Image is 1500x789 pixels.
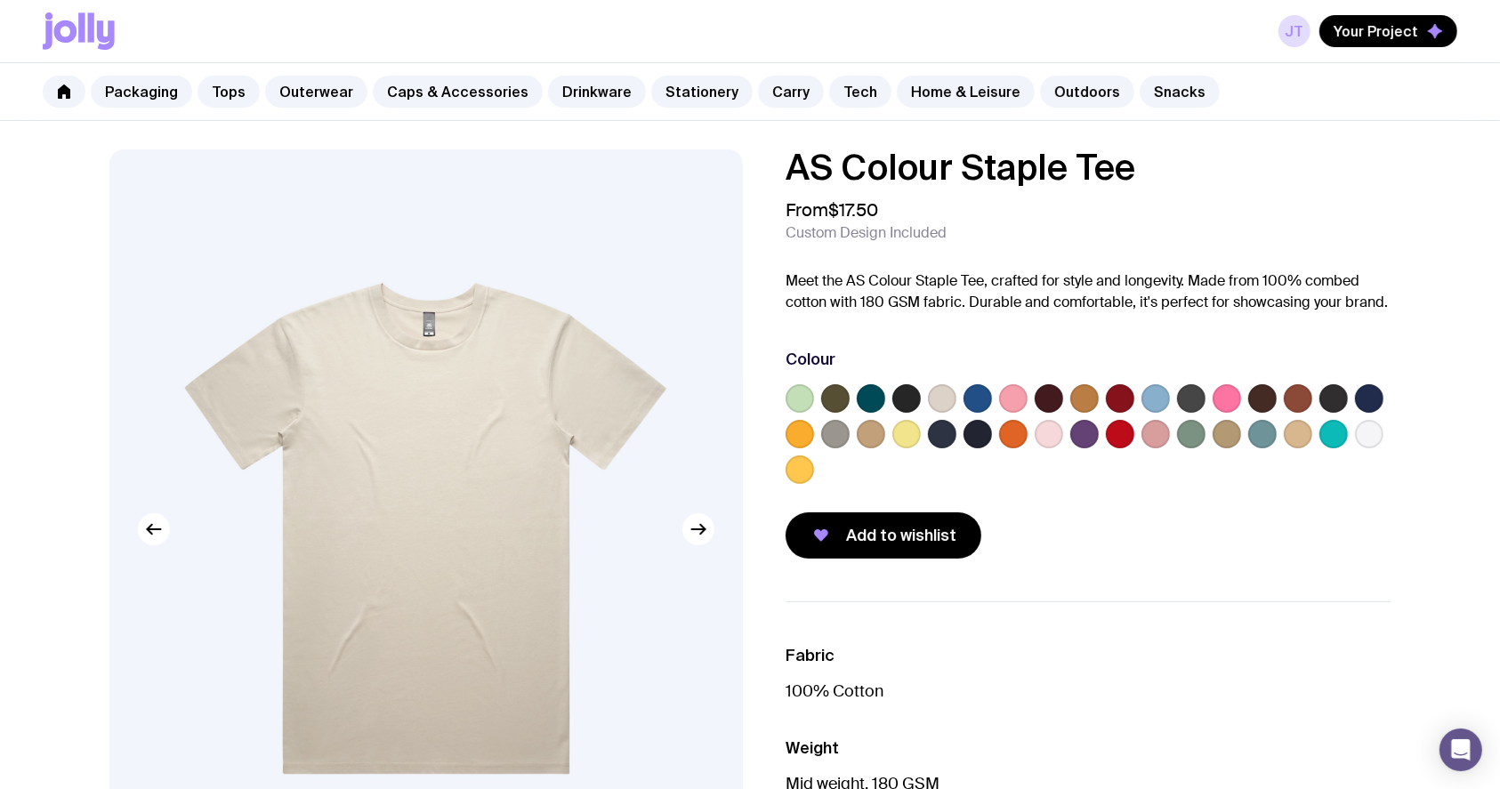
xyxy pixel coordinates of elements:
a: JT [1278,15,1310,47]
a: Stationery [651,76,753,108]
span: Your Project [1334,22,1418,40]
div: Open Intercom Messenger [1440,729,1482,771]
a: Carry [758,76,824,108]
span: Add to wishlist [846,525,956,546]
button: Add to wishlist [786,512,981,559]
h3: Fabric [786,645,1391,666]
a: Packaging [91,76,192,108]
span: From [786,199,878,221]
a: Drinkware [548,76,646,108]
button: Your Project [1319,15,1457,47]
h1: AS Colour Staple Tee [786,149,1391,185]
a: Tech [829,76,891,108]
a: Outdoors [1040,76,1134,108]
h3: Weight [786,737,1391,759]
p: 100% Cotton [786,680,1391,702]
a: Home & Leisure [897,76,1035,108]
span: $17.50 [828,198,878,221]
a: Outerwear [265,76,367,108]
a: Snacks [1140,76,1220,108]
a: Caps & Accessories [373,76,543,108]
h3: Colour [786,349,835,370]
p: Meet the AS Colour Staple Tee, crafted for style and longevity. Made from 100% combed cotton with... [786,270,1391,313]
a: Tops [198,76,260,108]
span: Custom Design Included [786,224,947,242]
